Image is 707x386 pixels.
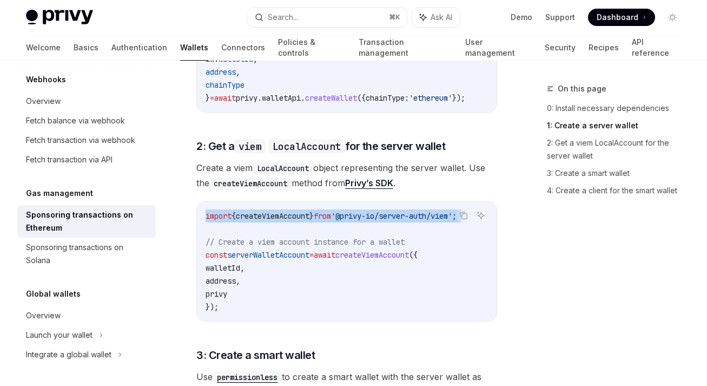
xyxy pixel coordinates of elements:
[26,309,61,322] div: Overview
[247,8,407,27] button: Search...⌘K
[196,160,497,191] span: Create a viem object representing the server wallet. Use the method from .
[17,205,156,238] a: Sponsoring transactions on Ethereum
[206,250,227,260] span: const
[309,250,314,260] span: =
[314,211,331,221] span: from
[431,12,452,23] span: Ask AI
[268,11,298,24] div: Search...
[547,100,690,117] a: 0: Install necessary dependencies
[253,162,313,174] code: LocalAccount
[305,93,357,103] span: createWallet
[26,348,111,361] div: Integrate a global wallet
[17,306,156,325] a: Overview
[74,35,98,61] a: Basics
[236,93,257,103] span: privy
[213,371,282,383] code: permissionless
[17,238,156,270] a: Sponsoring transactions on Solana
[26,114,125,127] div: Fetch balance via webhook
[511,12,532,23] a: Demo
[366,93,409,103] span: chainType:
[206,237,405,247] span: // Create a viem account instance for a wallet
[262,93,301,103] span: walletApi
[452,93,465,103] span: });
[26,208,149,234] div: Sponsoring transactions on Ethereum
[545,35,576,61] a: Security
[547,165,690,182] a: 3: Create a smart wallet
[206,289,227,299] span: privy
[26,73,66,86] h5: Webhooks
[359,35,452,61] a: Transaction management
[111,35,167,61] a: Authentication
[589,35,619,61] a: Recipes
[214,93,236,103] span: await
[26,329,92,342] div: Launch your wallet
[389,13,400,22] span: ⌘ K
[597,12,638,23] span: Dashboard
[632,35,681,61] a: API reference
[206,80,245,90] span: chainType
[547,182,690,199] a: 4: Create a client for the smart wallet
[26,35,61,61] a: Welcome
[17,150,156,169] a: Fetch transaction via API
[240,263,245,273] span: ,
[26,287,81,300] h5: Global wallets
[309,211,314,221] span: }
[227,250,309,260] span: serverWalletAccount
[17,130,156,150] a: Fetch transaction via webhook
[314,250,335,260] span: await
[26,241,149,267] div: Sponsoring transactions on Solana
[301,93,305,103] span: .
[558,82,606,95] span: On this page
[210,93,214,103] span: =
[547,134,690,165] a: 2: Get a viem LocalAccount for the server wallet
[465,35,532,61] a: User management
[206,211,232,221] span: import
[26,134,135,147] div: Fetch transaction via webhook
[474,208,488,223] button: Ask AI
[236,276,240,286] span: ,
[268,139,345,154] code: LocalAccount
[213,371,282,382] a: permissionless
[335,250,409,260] span: createViemAccount
[17,91,156,111] a: Overview
[278,35,346,61] a: Policies & controls
[545,12,575,23] a: Support
[206,93,210,103] span: }
[457,208,471,223] button: Copy the contents from the code block
[357,93,366,103] span: ({
[26,153,113,166] div: Fetch transaction via API
[206,276,236,286] span: address
[206,263,240,273] span: walletId
[345,178,393,189] a: Privy’s SDK
[236,211,309,221] span: createViemAccount
[232,211,236,221] span: {
[664,9,681,26] button: Toggle dark mode
[206,67,236,77] span: address
[196,139,445,154] span: 2: Get a for the server wallet
[17,111,156,130] a: Fetch balance via webhook
[409,250,418,260] span: ({
[547,117,690,134] a: 1: Create a server wallet
[409,93,452,103] span: 'ethereum'
[26,10,93,25] img: light logo
[412,8,460,27] button: Ask AI
[26,95,61,108] div: Overview
[257,93,262,103] span: .
[209,178,292,189] code: createViemAccount
[26,187,93,200] h5: Gas management
[180,35,208,61] a: Wallets
[206,302,219,312] span: });
[236,67,240,77] span: ,
[331,211,452,221] span: '@privy-io/server-auth/viem'
[234,139,266,154] code: viem
[588,9,655,26] a: Dashboard
[221,35,265,61] a: Connectors
[196,348,315,363] span: 3: Create a smart wallet
[452,211,457,221] span: ;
